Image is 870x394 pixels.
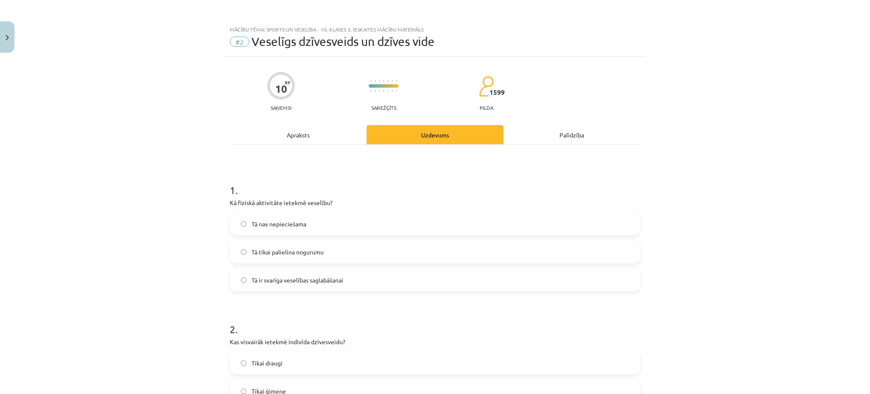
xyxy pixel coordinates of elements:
div: 10 [275,83,287,95]
h1: 1 . [230,169,640,196]
img: icon-short-line-57e1e144782c952c97e751825c79c345078a6d821885a25fce030b3d8c18986b.svg [383,90,384,92]
span: 1599 [489,89,505,96]
img: icon-short-line-57e1e144782c952c97e751825c79c345078a6d821885a25fce030b3d8c18986b.svg [379,80,380,82]
span: #2 [230,37,249,47]
img: icon-short-line-57e1e144782c952c97e751825c79c345078a6d821885a25fce030b3d8c18986b.svg [375,90,376,92]
input: Tā ir svarīga veselības saglabāšanai [241,277,246,283]
div: Apraksts [230,125,367,144]
span: XP [285,80,290,85]
input: Tā tikai palielina nogurumu [241,249,246,255]
input: Tikai draugi [241,360,246,366]
span: Veselīgs dzīvesveids un dzīves vide [251,34,435,49]
p: Kā fiziskā aktivitāte ietekmē veselību? [230,198,640,207]
h1: 2 . [230,308,640,335]
p: pilda [480,105,493,111]
p: Saņemsi [267,105,295,111]
img: icon-short-line-57e1e144782c952c97e751825c79c345078a6d821885a25fce030b3d8c18986b.svg [392,80,393,82]
img: icon-short-line-57e1e144782c952c97e751825c79c345078a6d821885a25fce030b3d8c18986b.svg [396,80,397,82]
div: Mācību tēma: Sports un veselība - 10. klases 3. ieskaites mācību materiāls [230,26,640,32]
div: Uzdevums [367,125,503,144]
img: icon-short-line-57e1e144782c952c97e751825c79c345078a6d821885a25fce030b3d8c18986b.svg [396,90,397,92]
input: Tikai ģimene [241,388,246,394]
img: icon-short-line-57e1e144782c952c97e751825c79c345078a6d821885a25fce030b3d8c18986b.svg [375,80,376,82]
img: icon-short-line-57e1e144782c952c97e751825c79c345078a6d821885a25fce030b3d8c18986b.svg [383,80,384,82]
span: Tā ir svarīga veselības saglabāšanai [251,276,343,285]
input: Tā nav nepieciešama [241,221,246,227]
p: Kas visvairāk ietekmē indivīda dzīvesveidu? [230,337,640,346]
img: students-c634bb4e5e11cddfef0936a35e636f08e4e9abd3cc4e673bd6f9a4125e45ecb1.svg [479,76,494,97]
img: icon-short-line-57e1e144782c952c97e751825c79c345078a6d821885a25fce030b3d8c18986b.svg [392,90,393,92]
span: Tā nav nepieciešama [251,220,306,228]
div: Palīdzība [503,125,640,144]
span: Tikai draugi [251,359,282,368]
p: Sarežģīts [371,105,396,111]
span: Tā tikai palielina nogurumu [251,248,324,257]
img: icon-close-lesson-0947bae3869378f0d4975bcd49f059093ad1ed9edebbc8119c70593378902aed.svg [6,35,9,40]
img: icon-short-line-57e1e144782c952c97e751825c79c345078a6d821885a25fce030b3d8c18986b.svg [379,90,380,92]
